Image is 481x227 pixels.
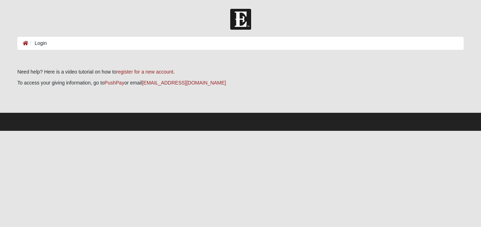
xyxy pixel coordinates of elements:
[28,40,47,47] li: Login
[142,80,226,86] a: [EMAIL_ADDRESS][DOMAIN_NAME]
[104,80,124,86] a: PushPay
[17,79,464,87] p: To access your giving information, go to or email
[17,68,464,76] p: Need help? Here is a video tutorial on how to .
[230,9,251,30] img: Church of Eleven22 Logo
[116,69,173,75] a: register for a new account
